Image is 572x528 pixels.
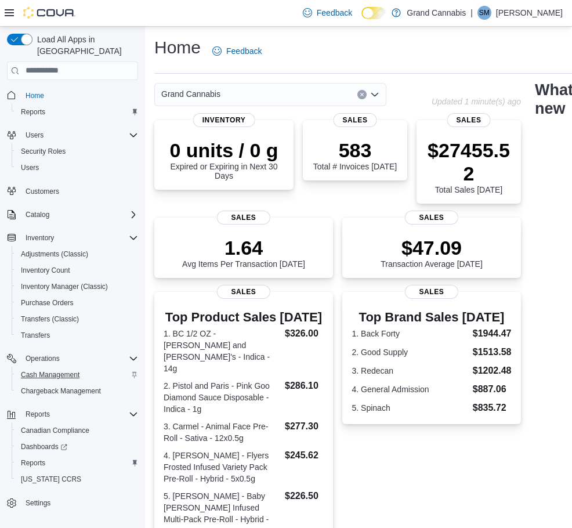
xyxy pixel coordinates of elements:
a: Dashboards [12,439,143,455]
dt: 2. Pistol and Paris - Pink Goo Diamond Sauce Disposable - Indica - 1g [164,380,280,415]
dt: 1. BC 1/2 OZ - [PERSON_NAME] and [PERSON_NAME]'s - Indica - 14g [164,328,280,374]
a: Home [21,89,49,103]
span: Inventory [193,113,255,127]
div: Total Sales [DATE] [426,139,512,194]
dd: $245.62 [285,449,324,462]
a: Reports [16,105,50,119]
dd: $887.06 [473,382,512,396]
span: Reports [21,407,138,421]
span: Washington CCRS [16,472,138,486]
button: Security Roles [12,143,143,160]
span: Users [26,131,44,140]
span: Dark Mode [361,19,362,20]
div: Total # Invoices [DATE] [313,139,397,171]
p: 1.64 [182,236,305,259]
span: Reports [16,456,138,470]
button: Open list of options [370,90,379,99]
span: Customers [26,187,59,196]
dt: 1. Back Forty [352,328,468,339]
button: Adjustments (Classic) [12,246,143,262]
div: Sara Mackie [477,6,491,20]
a: Customers [21,185,64,198]
button: Settings [2,494,143,511]
button: Home [2,87,143,104]
h3: Top Product Sales [DATE] [164,310,324,324]
div: Transaction Average [DATE] [381,236,483,269]
a: Canadian Compliance [16,424,94,437]
button: Inventory [21,231,59,245]
button: Inventory [2,230,143,246]
p: Updated 1 minute(s) ago [432,97,521,106]
p: 0 units / 0 g [164,139,284,162]
button: Catalog [2,207,143,223]
span: Users [21,128,138,142]
span: Adjustments (Classic) [16,247,138,261]
span: Home [26,91,44,100]
h3: Top Brand Sales [DATE] [352,310,512,324]
span: Transfers [21,331,50,340]
button: Inventory Manager (Classic) [12,279,143,295]
button: Users [21,128,48,142]
button: Customers [2,183,143,200]
span: Transfers [16,328,138,342]
span: Reports [26,410,50,419]
button: Purchase Orders [12,295,143,311]
button: Reports [21,407,55,421]
a: [US_STATE] CCRS [16,472,86,486]
dt: 3. Redecan [352,365,468,377]
dt: 3. Carmel - Animal Face Pre-Roll - Sativa - 12x0.5g [164,421,280,444]
button: Users [2,127,143,143]
button: Transfers [12,327,143,343]
a: Cash Management [16,368,84,382]
span: Adjustments (Classic) [21,249,88,259]
div: Avg Items Per Transaction [DATE] [182,236,305,269]
span: Cash Management [21,370,79,379]
span: Transfers (Classic) [21,314,79,324]
dt: 4. [PERSON_NAME] - Flyers Frosted Infused Variety Pack Pre-Roll - Hybrid - 5x0.5g [164,450,280,484]
button: Clear input [357,90,367,99]
a: Dashboards [16,440,72,454]
h1: Home [154,36,201,59]
span: Dashboards [16,440,138,454]
span: Inventory [21,231,138,245]
span: Sales [217,211,270,225]
dd: $286.10 [285,379,324,393]
span: Inventory [26,233,54,243]
span: Settings [21,496,138,510]
input: Dark Mode [361,7,386,19]
span: Reports [21,107,45,117]
button: Catalog [21,208,54,222]
p: 583 [313,139,397,162]
button: Inventory Count [12,262,143,279]
dt: 4. General Admission [352,384,468,395]
button: Operations [2,350,143,367]
span: Inventory Manager (Classic) [16,280,138,294]
span: Reports [21,458,45,468]
dd: $835.72 [473,401,512,415]
button: Reports [2,406,143,422]
dt: 5. Spinach [352,402,468,414]
span: Purchase Orders [21,298,74,308]
a: Settings [21,496,55,510]
span: Feedback [226,45,262,57]
a: Feedback [208,39,266,63]
p: $27455.52 [426,139,512,185]
p: [PERSON_NAME] [496,6,563,20]
dd: $277.30 [285,419,324,433]
dd: $1513.58 [473,345,512,359]
span: Security Roles [21,147,66,156]
dd: $1944.47 [473,327,512,341]
span: Settings [26,498,50,508]
span: Grand Cannabis [161,87,220,101]
span: Purchase Orders [16,296,138,310]
span: [US_STATE] CCRS [21,475,81,484]
button: Cash Management [12,367,143,383]
span: Operations [21,352,138,366]
span: Feedback [317,7,352,19]
a: Transfers [16,328,55,342]
dt: 2. Good Supply [352,346,468,358]
span: Security Roles [16,144,138,158]
span: Users [16,161,138,175]
dd: $326.00 [285,327,324,341]
p: Grand Cannabis [407,6,466,20]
